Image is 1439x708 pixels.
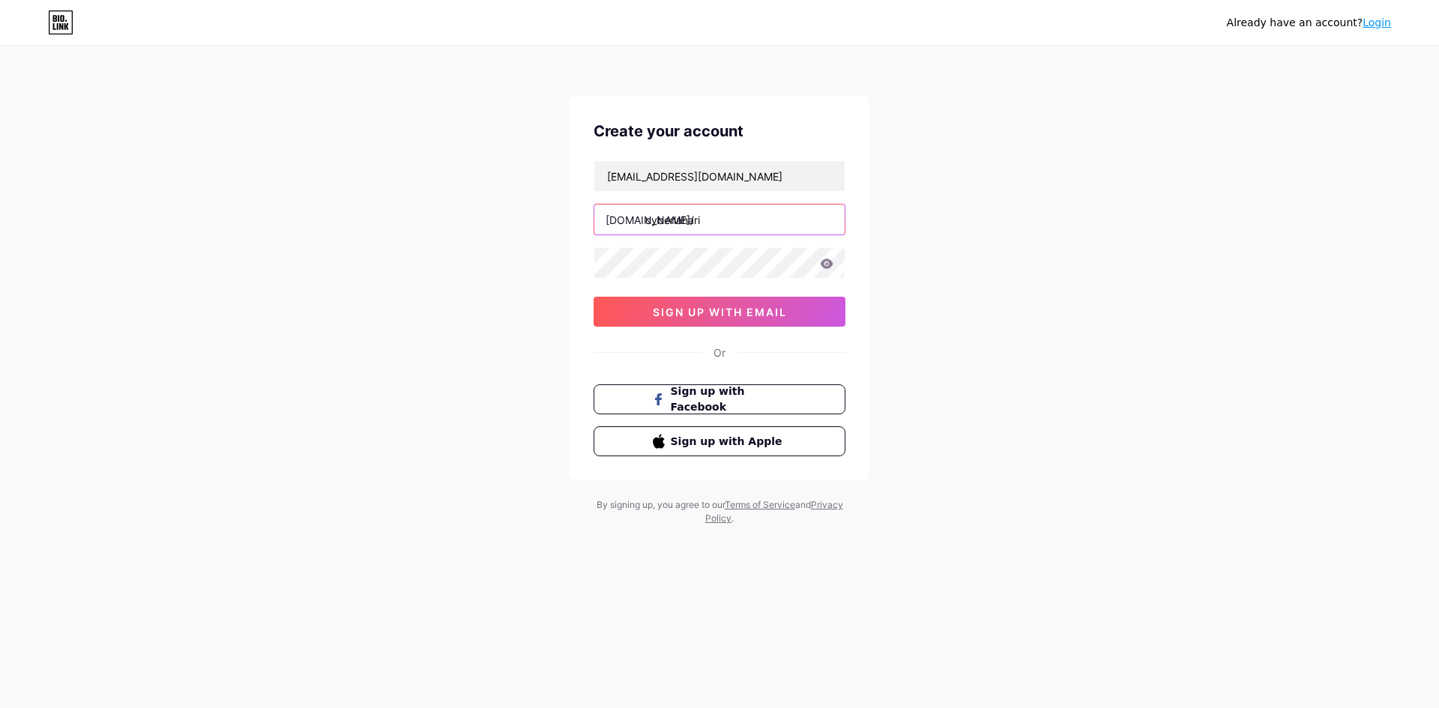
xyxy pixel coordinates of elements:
[594,426,845,456] button: Sign up with Apple
[594,297,845,327] button: sign up with email
[714,345,725,360] div: Or
[1363,16,1391,28] a: Login
[653,306,787,318] span: sign up with email
[671,384,787,415] span: Sign up with Facebook
[592,498,847,525] div: By signing up, you agree to our and .
[594,120,845,142] div: Create your account
[594,205,845,235] input: username
[725,499,795,510] a: Terms of Service
[594,161,845,191] input: Email
[606,212,694,228] div: [DOMAIN_NAME]/
[594,384,845,414] button: Sign up with Facebook
[671,434,787,450] span: Sign up with Apple
[1227,15,1391,31] div: Already have an account?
